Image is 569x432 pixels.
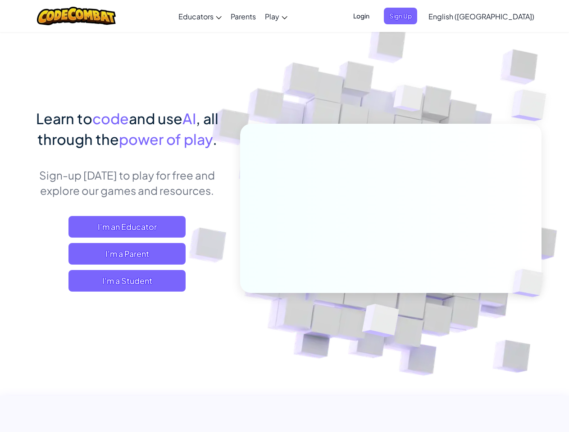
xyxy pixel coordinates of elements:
a: Parents [226,4,260,28]
img: Overlap cubes [497,250,564,316]
img: Overlap cubes [340,285,420,360]
a: I'm a Parent [68,243,186,265]
a: English ([GEOGRAPHIC_DATA]) [424,4,539,28]
p: Sign-up [DATE] to play for free and explore our games and resources. [28,167,227,198]
span: code [92,109,129,127]
a: Play [260,4,292,28]
span: Educators [178,12,214,21]
a: I'm an Educator [68,216,186,238]
span: Play [265,12,279,21]
img: Overlap cubes [376,67,441,134]
img: CodeCombat logo [37,7,116,25]
span: English ([GEOGRAPHIC_DATA]) [428,12,534,21]
span: and use [129,109,182,127]
button: Sign Up [384,8,417,24]
span: Learn to [36,109,92,127]
span: power of play [119,130,213,148]
a: Educators [174,4,226,28]
span: AI [182,109,196,127]
button: Login [348,8,375,24]
span: . [213,130,217,148]
button: I'm a Student [68,270,186,292]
